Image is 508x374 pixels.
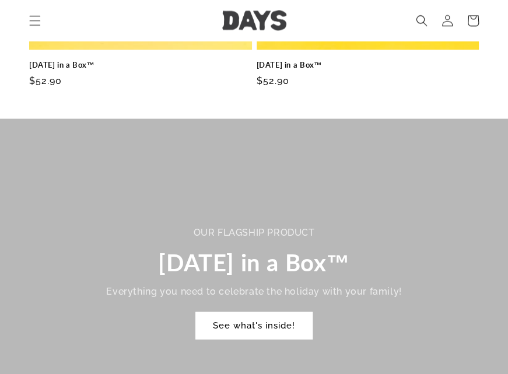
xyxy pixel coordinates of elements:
[222,11,286,31] img: Days United
[195,312,313,339] a: See what's inside!
[29,60,252,69] a: [DATE] in a Box™
[22,8,48,33] summary: Menu
[106,285,401,296] span: Everything you need to celebrate the holiday with your family!
[106,224,401,241] div: Our flagship product
[257,60,479,69] a: [DATE] in a Box™
[409,8,435,33] summary: Search
[158,248,350,276] span: [DATE] in a Box™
